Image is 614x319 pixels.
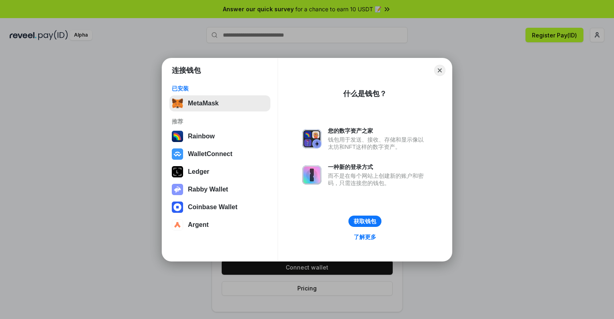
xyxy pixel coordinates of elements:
div: 获取钱包 [354,218,376,225]
button: 获取钱包 [348,216,381,227]
h1: 连接钱包 [172,66,201,75]
div: 钱包用于发送、接收、存储和显示像以太坊和NFT这样的数字资产。 [328,136,428,150]
div: 什么是钱包？ [343,89,387,99]
div: Ledger [188,168,209,175]
button: Coinbase Wallet [169,199,270,215]
img: svg+xml,%3Csvg%20width%3D%2228%22%20height%3D%2228%22%20viewBox%3D%220%200%2028%2028%22%20fill%3D... [172,202,183,213]
button: Rabby Wallet [169,181,270,198]
div: 了解更多 [354,233,376,241]
img: svg+xml,%3Csvg%20xmlns%3D%22http%3A%2F%2Fwww.w3.org%2F2000%2Fsvg%22%20fill%3D%22none%22%20viewBox... [302,165,321,185]
div: Rainbow [188,133,215,140]
div: 推荐 [172,118,268,125]
div: 一种新的登录方式 [328,163,428,171]
a: 了解更多 [349,232,381,242]
div: 您的数字资产之家 [328,127,428,134]
img: svg+xml,%3Csvg%20fill%3D%22none%22%20height%3D%2233%22%20viewBox%3D%220%200%2035%2033%22%20width%... [172,98,183,109]
div: Coinbase Wallet [188,204,237,211]
button: Ledger [169,164,270,180]
img: svg+xml,%3Csvg%20width%3D%22120%22%20height%3D%22120%22%20viewBox%3D%220%200%20120%20120%22%20fil... [172,131,183,142]
div: 已安装 [172,85,268,92]
button: WalletConnect [169,146,270,162]
img: svg+xml,%3Csvg%20xmlns%3D%22http%3A%2F%2Fwww.w3.org%2F2000%2Fsvg%22%20width%3D%2228%22%20height%3... [172,166,183,177]
div: MetaMask [188,100,218,107]
button: Close [434,65,445,76]
button: Rainbow [169,128,270,144]
img: svg+xml,%3Csvg%20width%3D%2228%22%20height%3D%2228%22%20viewBox%3D%220%200%2028%2028%22%20fill%3D... [172,219,183,231]
div: 而不是在每个网站上创建新的账户和密码，只需连接您的钱包。 [328,172,428,187]
button: Argent [169,217,270,233]
img: svg+xml,%3Csvg%20xmlns%3D%22http%3A%2F%2Fwww.w3.org%2F2000%2Fsvg%22%20fill%3D%22none%22%20viewBox... [302,129,321,148]
button: MetaMask [169,95,270,111]
img: svg+xml,%3Csvg%20xmlns%3D%22http%3A%2F%2Fwww.w3.org%2F2000%2Fsvg%22%20fill%3D%22none%22%20viewBox... [172,184,183,195]
div: WalletConnect [188,150,233,158]
div: Rabby Wallet [188,186,228,193]
div: Argent [188,221,209,228]
img: svg+xml,%3Csvg%20width%3D%2228%22%20height%3D%2228%22%20viewBox%3D%220%200%2028%2028%22%20fill%3D... [172,148,183,160]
